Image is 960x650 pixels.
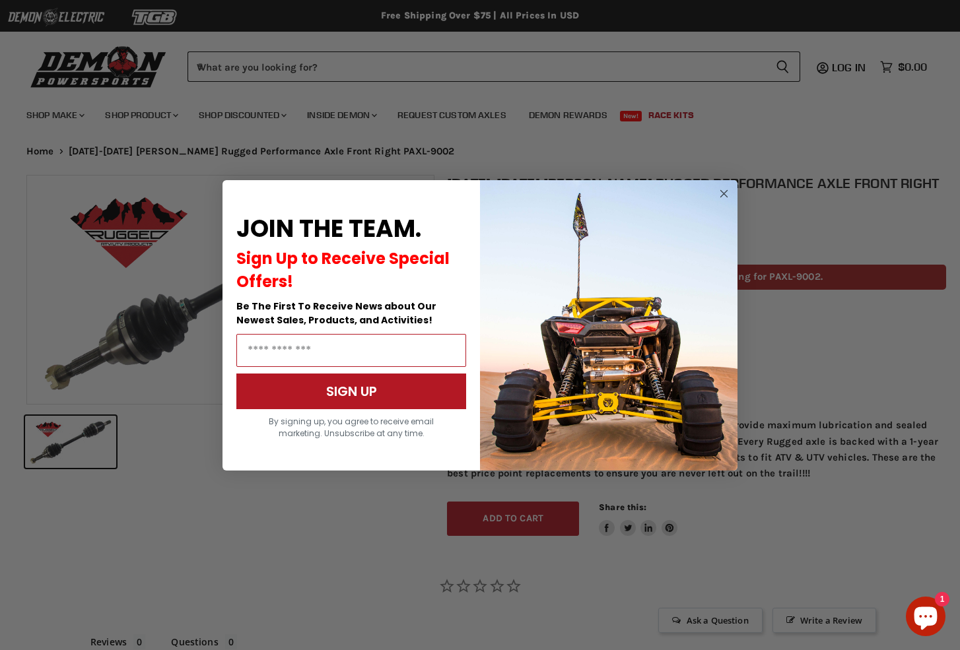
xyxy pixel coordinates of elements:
span: JOIN THE TEAM. [236,212,421,245]
button: SIGN UP [236,374,466,409]
img: a9095488-b6e7-41ba-879d-588abfab540b.jpeg [480,180,737,471]
span: By signing up, you agree to receive email marketing. Unsubscribe at any time. [269,416,434,439]
input: Email Address [236,334,466,367]
span: Sign Up to Receive Special Offers! [236,247,450,292]
span: Be The First To Receive News about Our Newest Sales, Products, and Activities! [236,300,436,327]
inbox-online-store-chat: Shopify online store chat [902,597,949,639]
button: Close dialog [716,185,732,202]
